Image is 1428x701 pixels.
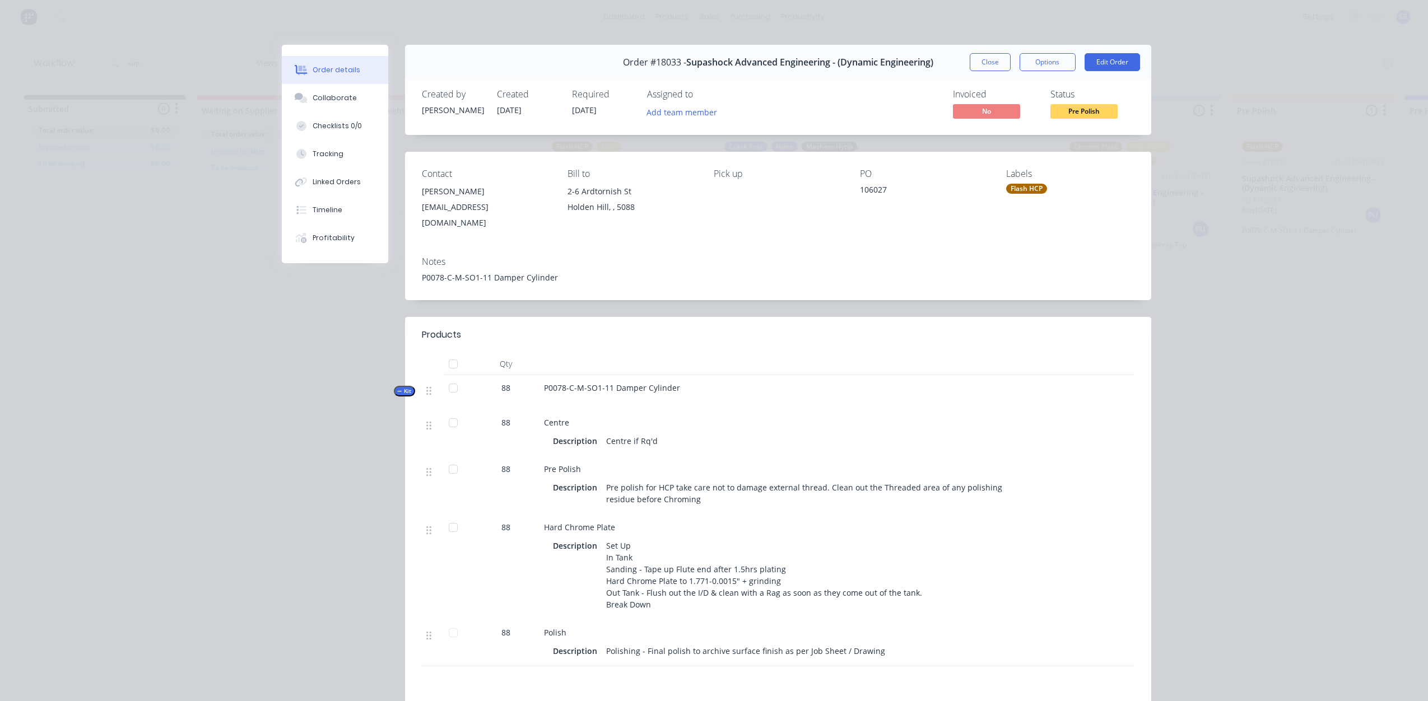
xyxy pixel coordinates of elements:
button: Checklists 0/0 [282,112,388,140]
button: Add team member [647,104,723,119]
span: [DATE] [572,105,597,115]
span: 88 [501,627,510,638]
div: 106027 [860,184,988,199]
div: Centre if Rq'd [602,433,662,449]
span: [DATE] [497,105,522,115]
span: Pre Polish [1050,104,1118,118]
div: Description [553,479,602,496]
button: Close [970,53,1011,71]
div: Linked Orders [313,177,361,187]
div: Checklists 0/0 [313,121,362,131]
div: Bill to [568,169,696,179]
div: 2-6 Ardtornish St [568,184,696,199]
div: Assigned to [647,89,759,100]
button: Edit Order [1085,53,1140,71]
button: Pre Polish [1050,104,1118,121]
button: Kit [394,386,415,396]
button: Tracking [282,140,388,168]
div: Collaborate [313,93,357,103]
div: Holden Hill, , 5088 [568,199,696,215]
button: Options [1020,53,1076,71]
div: Flash HCP [1006,184,1047,194]
button: Linked Orders [282,168,388,196]
span: Supashock Advanced Engineering - (Dynamic Engineering) [686,57,933,68]
span: 88 [501,521,510,533]
div: Description [553,538,602,554]
div: Status [1050,89,1134,100]
div: Contact [422,169,550,179]
span: 88 [501,382,510,394]
div: [PERSON_NAME] [422,104,483,116]
span: 88 [501,463,510,475]
span: Kit [397,387,412,395]
div: Set Up In Tank Sanding - Tape up Flute end after 1.5hrs plating Hard Chrome Plate to 1.771-0.0015... [602,538,927,613]
button: Timeline [282,196,388,224]
div: 2-6 Ardtornish StHolden Hill, , 5088 [568,184,696,219]
span: No [953,104,1020,118]
div: Created by [422,89,483,100]
span: Pre Polish [544,464,581,474]
div: Profitability [313,233,355,243]
div: Labels [1006,169,1134,179]
div: Qty [472,353,539,375]
div: Created [497,89,559,100]
div: Order details [313,65,360,75]
div: [PERSON_NAME][EMAIL_ADDRESS][DOMAIN_NAME] [422,184,550,231]
div: P0078-C-M-SO1-11 Damper Cylinder [422,272,1134,283]
button: Order details [282,56,388,84]
div: Pick up [714,169,842,179]
div: [EMAIL_ADDRESS][DOMAIN_NAME] [422,199,550,231]
span: 88 [501,417,510,428]
div: Polishing - Final polish to archive surface finish as per Job Sheet / Drawing [602,643,890,659]
div: [PERSON_NAME] [422,184,550,199]
div: Description [553,433,602,449]
div: Description [553,643,602,659]
div: Products [422,328,461,342]
div: Tracking [313,149,343,159]
span: P0078-C-M-SO1-11 Damper Cylinder [544,382,680,393]
span: Polish [544,627,566,638]
div: Timeline [313,205,342,215]
div: Required [572,89,634,100]
div: Invoiced [953,89,1037,100]
div: Pre polish for HCP take care not to damage external thread. Clean out the Threaded area of any po... [602,479,1030,507]
span: Centre [544,417,569,428]
div: PO [860,169,988,179]
span: Order #18033 - [623,57,686,68]
div: Notes [422,256,1134,267]
button: Collaborate [282,84,388,112]
button: Add team member [640,104,723,119]
span: Hard Chrome Plate [544,522,615,532]
button: Profitability [282,224,388,252]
